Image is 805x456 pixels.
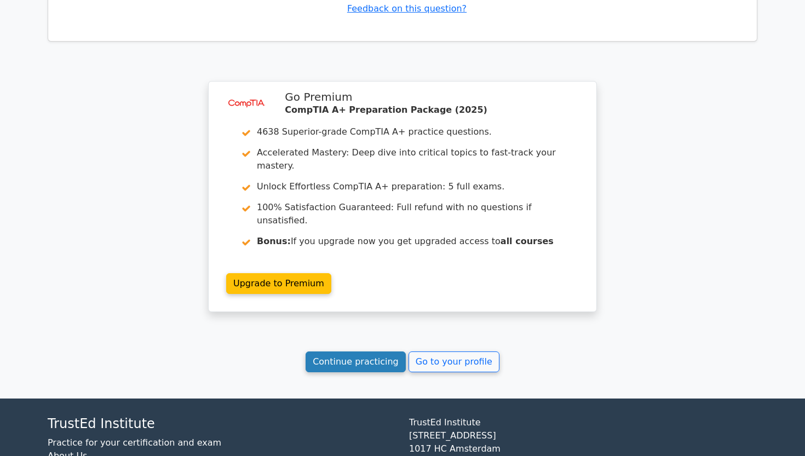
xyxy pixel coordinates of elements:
[306,351,406,372] a: Continue practicing
[48,437,221,448] a: Practice for your certification and exam
[409,351,499,372] a: Go to your profile
[48,416,396,432] h4: TrustEd Institute
[226,273,331,294] a: Upgrade to Premium
[347,3,467,14] a: Feedback on this question?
